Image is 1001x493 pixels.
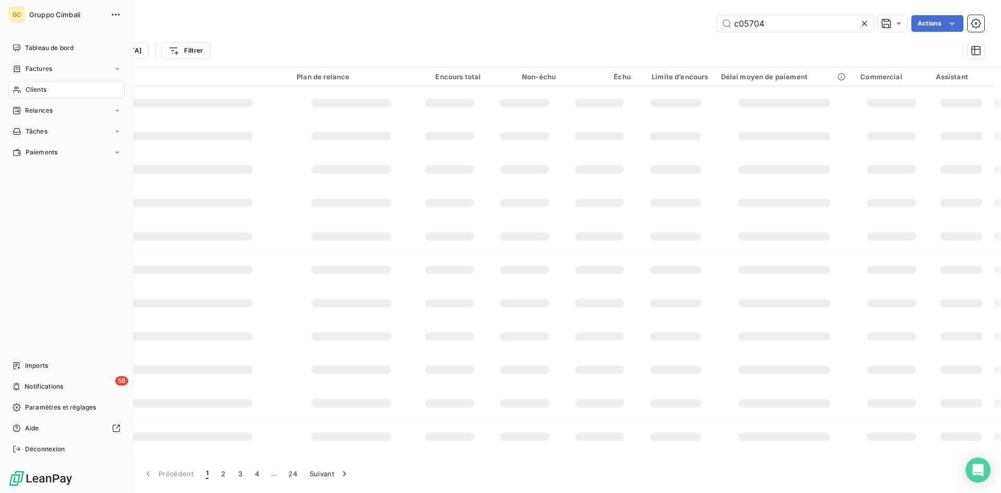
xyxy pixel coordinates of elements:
button: 2 [215,463,231,485]
div: Open Intercom Messenger [966,458,991,483]
span: Tâches [26,127,47,136]
div: Non-échu [493,73,556,81]
span: Paramètres et réglages [25,403,96,412]
div: Délai moyen de paiement [721,73,848,81]
div: Assistant [936,73,988,81]
span: Notifications [25,382,63,391]
button: 24 [282,463,303,485]
span: 1 [206,468,209,479]
span: Relances [25,106,53,115]
button: 4 [249,463,265,485]
span: Aide [25,424,39,433]
a: Paiements [8,144,125,161]
a: Tableau de bord [8,40,125,56]
a: Aide [8,420,125,437]
span: Paiements [26,148,57,157]
div: Plan de relance [297,73,406,81]
span: Clients [26,85,46,94]
a: Imports [8,357,125,374]
button: 3 [232,463,249,485]
a: Relances [8,102,125,119]
div: Commercial [860,73,923,81]
a: Tâches [8,123,125,140]
span: … [265,465,282,482]
a: Factures [8,61,125,77]
button: Précédent [137,463,200,485]
img: Logo LeanPay [8,470,73,487]
span: Déconnexion [25,444,65,454]
span: 58 [115,376,128,386]
span: Imports [25,361,48,370]
a: Clients [8,81,125,98]
span: Tableau de bord [25,43,74,53]
div: Échu [568,73,631,81]
span: Factures [26,64,52,74]
div: GC [8,6,25,23]
span: Gruppo Cimbali [29,10,104,19]
div: Encours total [419,73,481,81]
div: Limite d’encours [643,73,709,81]
button: Filtrer [162,42,210,59]
button: Actions [911,15,963,32]
button: Suivant [303,463,356,485]
a: Paramètres et réglages [8,399,125,416]
input: Rechercher [717,15,874,32]
button: 1 [200,463,215,485]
